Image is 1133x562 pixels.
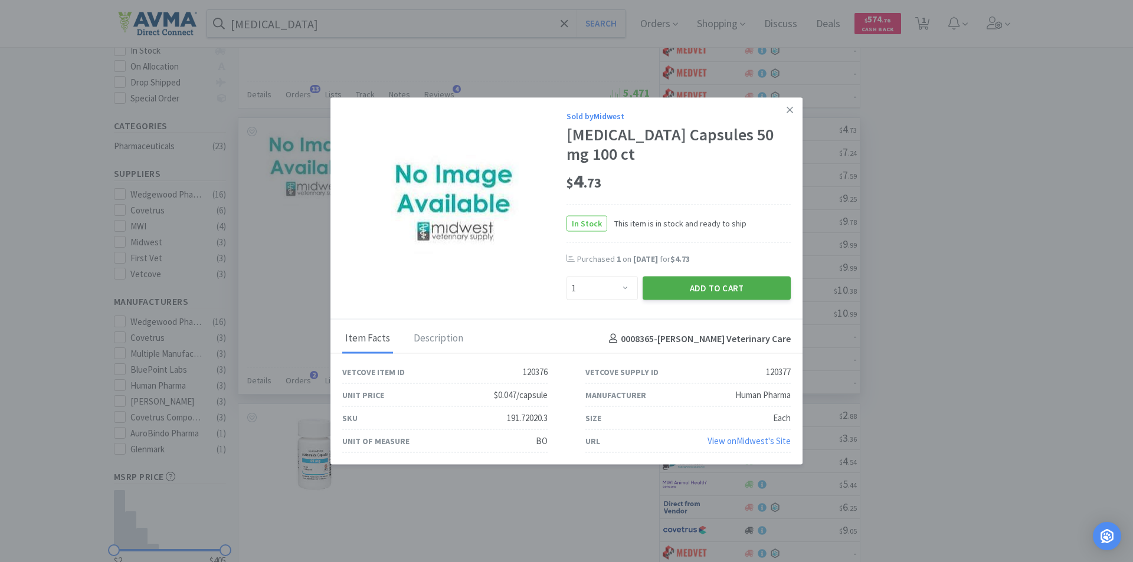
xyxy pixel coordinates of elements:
[342,366,405,379] div: Vetcove Item ID
[342,324,393,354] div: Item Facts
[585,389,646,402] div: Manufacturer
[391,155,519,254] img: a0a9a433fce34b73b823f919dd47e93f_120377.jpeg
[566,169,601,193] span: 4
[577,253,791,265] div: Purchased on for
[585,435,600,448] div: URL
[708,435,791,446] a: View onMidwest's Site
[1093,522,1121,550] div: Open Intercom Messenger
[735,388,791,402] div: Human Pharma
[617,253,621,264] span: 1
[643,277,791,300] button: Add to Cart
[567,216,607,231] span: In Stock
[607,216,746,229] span: This item is in stock and ready to ship
[342,389,384,402] div: Unit Price
[507,411,548,425] div: 191.72020.3
[536,434,548,448] div: BO
[566,109,791,122] div: Sold by Midwest
[670,253,690,264] span: $4.73
[633,253,658,264] span: [DATE]
[342,435,410,448] div: Unit of Measure
[584,175,601,191] span: . 73
[566,124,791,164] div: [MEDICAL_DATA] Capsules 50 mg 100 ct
[566,175,574,191] span: $
[585,412,601,425] div: Size
[773,411,791,425] div: Each
[766,365,791,379] div: 120377
[523,365,548,379] div: 120376
[411,324,466,354] div: Description
[342,412,358,425] div: SKU
[494,388,548,402] div: $0.047/capsule
[585,366,659,379] div: Vetcove Supply ID
[604,331,791,347] h4: 0008365 - [PERSON_NAME] Veterinary Care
